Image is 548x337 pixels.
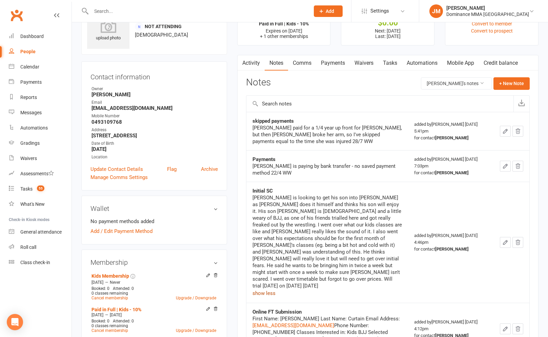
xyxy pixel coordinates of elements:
[9,181,72,197] a: Tasks 55
[92,140,218,147] div: Date of Birth
[446,11,529,17] div: Dominance MMA [GEOGRAPHIC_DATA]
[92,291,128,296] span: 0 classes remaining
[378,55,402,71] a: Tasks
[252,194,402,289] div: [PERSON_NAME] is looking to get his son into [PERSON_NAME] as [PERSON_NAME] does it himself and t...
[90,205,218,212] h3: Wallet
[20,156,37,161] div: Waivers
[9,240,72,255] a: Roll call
[9,29,72,44] a: Dashboard
[442,55,479,71] a: Mobile App
[92,313,103,317] span: [DATE]
[402,55,442,71] a: Automations
[350,55,378,71] a: Waivers
[92,328,128,333] a: Cancel membership
[37,185,44,191] span: 55
[471,28,513,34] a: Convert to prospect
[145,24,182,29] span: Not Attending
[90,71,218,81] h3: Contact information
[20,110,42,115] div: Messages
[347,28,428,39] p: Next: [DATE] Last: [DATE]
[90,259,218,266] h3: Membership
[429,4,443,18] div: JM
[435,246,469,252] strong: [PERSON_NAME]
[92,113,218,119] div: Mobile Number
[7,314,23,330] div: Open Intercom Messenger
[252,309,302,315] strong: Online FT Submission
[176,296,216,300] a: Upgrade / Downgrade
[9,44,72,59] a: People
[20,125,48,131] div: Automations
[92,86,218,92] div: Owner
[89,6,305,16] input: Search...
[20,171,54,176] div: Assessments
[414,246,488,253] div: for contact
[20,260,50,265] div: Class check-in
[92,319,109,323] span: Booked: 0
[252,156,276,162] strong: Payments
[20,34,44,39] div: Dashboard
[92,323,128,328] span: 0 classes remaining
[252,118,294,124] strong: skipped payments
[20,186,33,192] div: Tasks
[421,77,492,90] button: [PERSON_NAME]'s notes
[446,5,529,11] div: [PERSON_NAME]
[92,119,218,125] strong: 0493109768
[176,328,216,333] a: Upgrade / Downgrade
[20,201,45,207] div: What's New
[92,286,109,291] span: Booked: 0
[92,280,103,285] span: [DATE]
[472,21,512,26] a: Convert to member
[435,135,469,140] strong: [PERSON_NAME]
[20,229,62,235] div: General attendance
[92,99,218,106] div: Email
[493,77,530,90] button: + New Note
[9,75,72,90] a: Payments
[414,232,488,253] div: added by [PERSON_NAME] [DATE] 4:46pm
[265,55,288,71] a: Notes
[252,188,273,194] strong: Initial SC
[92,307,141,312] a: Paid in Full | Kids - 10%
[201,165,218,173] a: Archive
[20,95,37,100] div: Reports
[113,286,134,291] span: Attended: 0
[92,146,218,152] strong: [DATE]
[90,173,148,181] a: Manage Comms Settings
[9,120,72,136] a: Automations
[110,280,120,285] span: Never
[9,255,72,270] a: Class kiosk mode
[9,197,72,212] a: What's New
[252,289,276,297] button: show less
[87,19,129,42] div: upload photo
[9,136,72,151] a: Gradings
[252,124,402,145] div: [PERSON_NAME] paid for a 1/4 year up front for [PERSON_NAME], but then [PERSON_NAME] broke her ar...
[414,135,488,141] div: for contact
[20,244,36,250] div: Roll call
[92,105,218,111] strong: [EMAIL_ADDRESS][DOMAIN_NAME]
[252,163,402,176] div: [PERSON_NAME] is paying by bank transfer - no saved payment method 22/4 WW
[9,105,72,120] a: Messages
[90,227,153,235] a: Add / Edit Payment Method
[113,319,134,323] span: Attended: 0
[90,280,218,285] div: —
[370,3,389,19] span: Settings
[414,170,488,176] div: for contact
[92,273,129,279] a: Kids Membership
[110,313,122,317] span: [DATE]
[316,55,350,71] a: Payments
[90,217,218,225] li: No payment methods added
[260,34,308,39] span: + 1 other memberships
[259,21,309,26] strong: Paid in Full | Kids - 10%
[20,64,39,70] div: Calendar
[9,59,72,75] a: Calendar
[246,96,513,112] input: Search notes
[414,121,488,141] div: added by [PERSON_NAME] [DATE] 5:41pm
[9,224,72,240] a: General attendance kiosk mode
[90,165,143,173] a: Update Contact Details
[9,90,72,105] a: Reports
[8,7,25,24] a: Clubworx
[435,170,469,175] strong: [PERSON_NAME]
[9,166,72,181] a: Assessments
[92,296,128,300] a: Cancel membership
[90,312,218,318] div: —
[238,55,265,71] a: Activity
